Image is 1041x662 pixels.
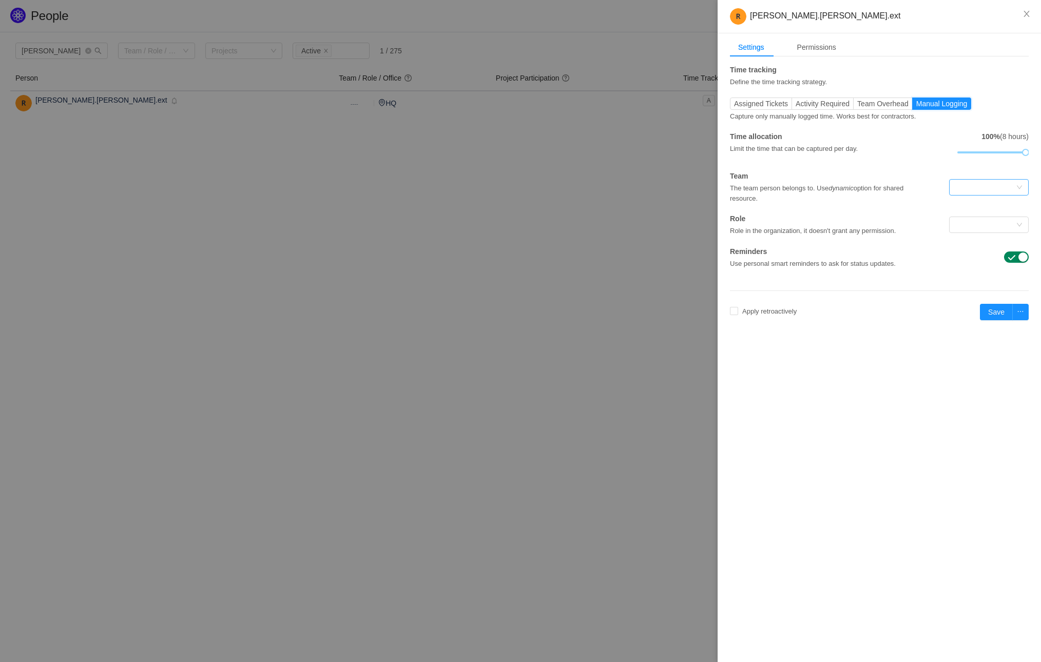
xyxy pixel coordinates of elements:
[730,172,748,180] strong: Team
[1012,304,1029,320] button: icon: ellipsis
[730,38,773,57] div: Settings
[980,304,1013,320] button: Save
[828,184,853,192] em: dynamic
[730,110,979,122] div: Capture only manually logged time. Works best for contractors.
[796,100,850,108] span: Activity Required
[734,100,788,108] span: Assigned Tickets
[730,247,767,256] strong: Reminders
[738,307,801,315] span: Apply retroactively
[730,257,954,269] div: Use personal smart reminders to ask for status updates.
[730,182,929,203] div: The team person belongs to. Use option for shared resource.
[981,132,1000,141] strong: 100%
[730,215,745,223] strong: Role
[1023,10,1031,18] i: icon: close
[976,132,1029,141] span: (8 hours)
[730,224,929,236] div: Role in the organization, it doesn't grant any permission.
[857,100,909,108] span: Team Overhead
[730,75,929,87] div: Define the time tracking strategy.
[730,132,782,141] strong: Time allocation
[730,66,777,74] strong: Time tracking
[1016,184,1023,191] i: icon: down
[730,142,954,154] div: Limit the time that can be captured per day.
[916,100,968,108] span: Manual Logging
[730,8,1029,25] div: [PERSON_NAME].[PERSON_NAME].ext
[730,8,746,25] img: 8e027ef604291c431d14540bda52b7d1
[789,38,844,57] div: Permissions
